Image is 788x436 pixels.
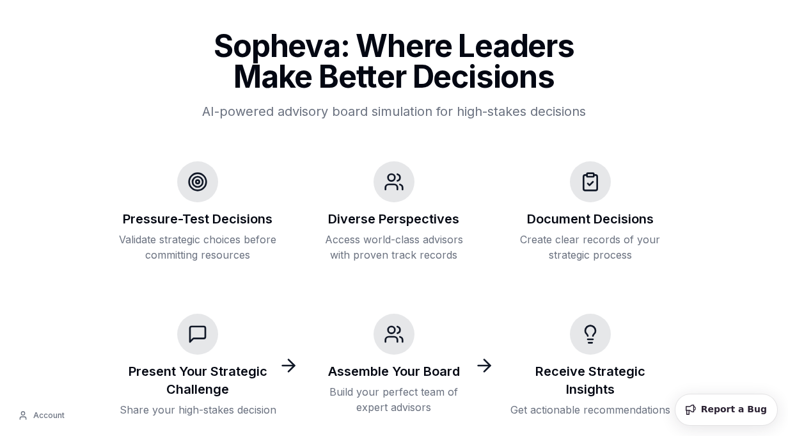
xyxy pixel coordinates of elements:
p: Create clear records of your strategic process [510,232,670,262]
h3: Document Decisions [527,210,654,228]
h3: Assemble Your Board [328,362,460,380]
h3: Diverse Perspectives [328,210,459,228]
h3: Receive Strategic Insights [510,362,670,398]
h1: Sopheva: Where Leaders Make Better Decisions [179,31,609,92]
span: Account [33,410,65,421]
p: Validate strategic choices before committing resources [118,232,278,262]
h3: Present Your Strategic Challenge [118,362,278,398]
p: Share your high-stakes decision [120,402,276,417]
button: Account [10,405,72,426]
p: AI-powered advisory board simulation for high-stakes decisions [179,102,609,120]
p: Access world-class advisors with proven track records [314,232,475,262]
p: Build your perfect team of expert advisors [314,384,475,415]
p: Get actionable recommendations [510,402,670,417]
h3: Pressure-Test Decisions [123,210,272,228]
